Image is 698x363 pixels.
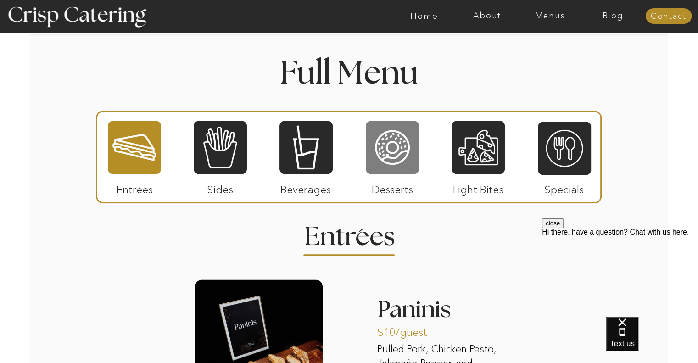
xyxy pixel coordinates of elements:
[542,218,698,329] iframe: podium webchat widget prompt
[645,12,692,21] a: Contact
[104,174,165,201] p: Entrées
[393,11,456,21] a: Home
[362,174,423,201] p: Desserts
[275,174,336,201] p: Beverages
[456,11,519,21] a: About
[519,11,581,21] a: Menus
[581,11,644,21] a: Blog
[190,174,251,201] p: Sides
[222,58,477,85] h1: Full Menu
[606,317,698,363] iframe: podium webchat widget bubble
[534,174,595,201] p: Specials
[377,317,438,343] p: $10/guest
[304,224,394,242] h2: Entrees
[448,174,509,201] p: Light Bites
[377,298,505,327] h3: Paninis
